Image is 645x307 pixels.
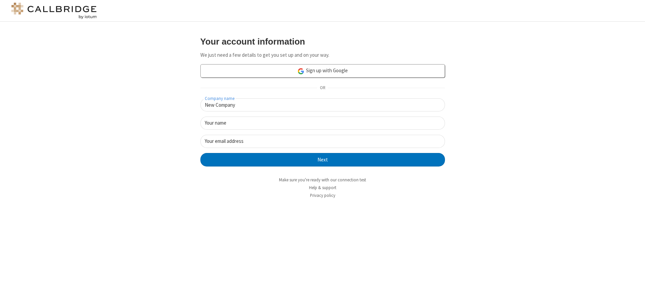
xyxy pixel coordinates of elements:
a: Privacy policy [310,193,335,198]
span: OR [317,83,328,93]
input: Your name [200,117,445,130]
a: Sign up with Google [200,64,445,78]
a: Help & support [309,185,336,190]
h3: Your account information [200,37,445,46]
img: google-icon.png [297,68,305,75]
input: Your email address [200,135,445,148]
button: Next [200,153,445,167]
input: Company name [200,98,445,111]
img: logo@2x.png [10,3,98,19]
p: We just need a few details to get you set up and on your way. [200,51,445,59]
a: Make sure you're ready with our connection test [279,177,366,183]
